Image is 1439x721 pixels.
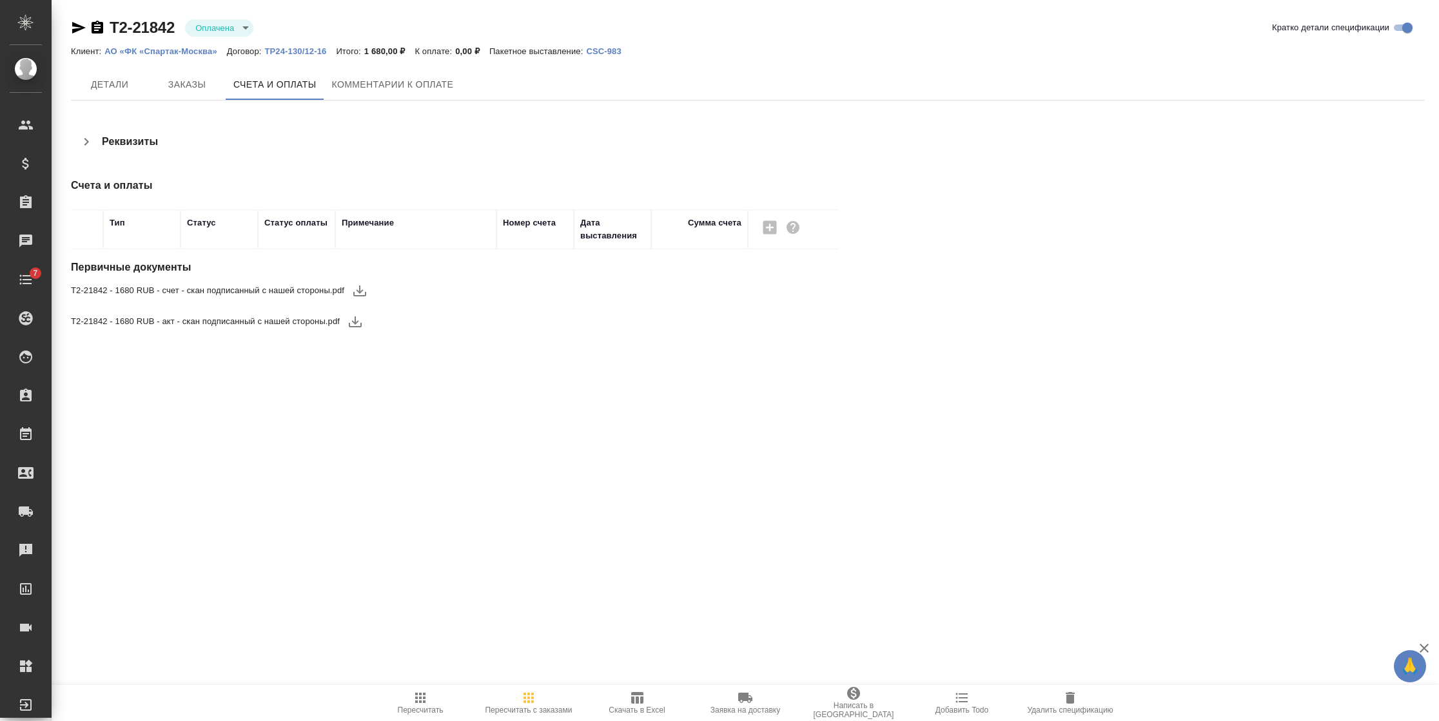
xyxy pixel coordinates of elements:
span: Т2-21842 - 1680 RUB - счет - скан подписанный с нашей стороны.pdf [71,284,344,297]
p: К оплате: [415,46,455,56]
div: Оплачена [185,19,253,37]
p: Пакетное выставление: [489,46,586,56]
span: Кратко детали спецификации [1272,21,1389,34]
a: Т2-21842 [110,19,175,36]
button: 🙏 [1394,650,1426,682]
span: 🙏 [1399,653,1421,680]
div: Статус оплаты [264,216,328,229]
p: 1 680,00 ₽ [364,46,415,56]
p: Клиент: [71,46,104,56]
button: Скопировать ссылку [90,20,105,35]
span: Т2-21842 - 1680 RUB - акт - скан подписанный с нашей стороны.pdf [71,315,340,328]
button: Оплачена [191,23,238,34]
p: 0,00 ₽ [455,46,489,56]
p: Итого: [336,46,364,56]
span: Детали [79,77,141,93]
span: 7 [25,267,45,280]
div: Номер счета [503,216,556,229]
h4: Счета и оплаты [71,178,974,193]
span: Счета и оплаты [233,77,317,93]
div: Сумма счета [688,216,741,229]
a: ТР24-130/12-16 [264,45,336,56]
span: Комментарии к оплате [332,77,454,93]
div: Дата выставления [580,216,645,242]
button: Скопировать ссылку для ЯМессенджера [71,20,86,35]
h4: Реквизиты [102,134,158,149]
a: CSC-983 [586,45,631,56]
p: CSC-983 [586,46,631,56]
span: Заказы [156,77,218,93]
p: ТР24-130/12-16 [264,46,336,56]
a: АО «ФК «Спартак-Москва» [104,45,227,56]
p: АО «ФК «Спартак-Москва» [104,46,227,56]
p: Договор: [227,46,265,56]
a: 7 [3,264,48,296]
div: Примечание [342,216,394,229]
h4: Первичные документы [71,260,974,275]
div: Тип [110,216,125,229]
div: Статус [187,216,216,229]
